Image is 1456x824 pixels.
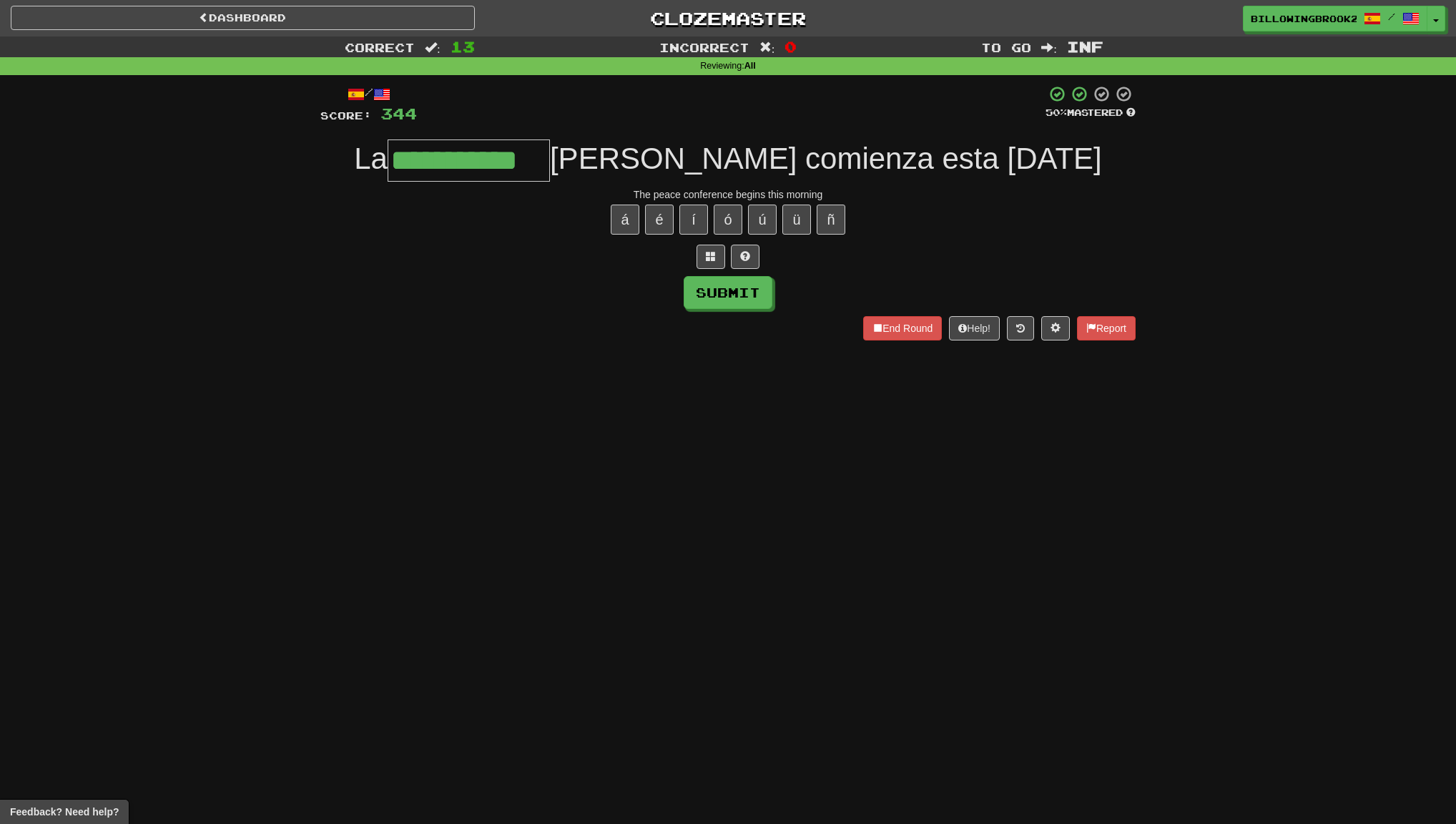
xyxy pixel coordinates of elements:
button: á [611,205,639,235]
span: : [425,41,441,54]
span: Correct [345,40,415,54]
span: Score: [320,109,372,122]
span: To go [981,40,1031,54]
button: Single letter hint - you only get 1 per sentence and score half the points! alt+h [731,245,759,269]
span: : [759,41,775,54]
span: Inf [1067,38,1103,55]
span: Incorrect [659,40,749,54]
button: Round history (alt+y) [1007,316,1034,340]
span: BillowingBrook2424 [1251,12,1357,25]
a: BillowingBrook2424 / [1243,6,1427,31]
button: ü [782,205,811,235]
span: 50 % [1046,107,1067,118]
span: La [354,142,388,175]
button: ñ [817,205,845,235]
button: Help! [949,316,1000,340]
div: Mastered [1046,107,1136,119]
strong: All [744,61,756,71]
button: Report [1077,316,1136,340]
button: ú [748,205,777,235]
span: : [1041,41,1057,54]
button: ó [714,205,742,235]
span: 13 [451,38,475,55]
div: The peace conference begins this morning [320,187,1136,202]
button: Submit [684,276,772,309]
span: Open feedback widget [10,805,119,819]
span: / [1388,11,1395,21]
span: 344 [380,104,417,122]
a: Dashboard [11,6,475,30]
div: / [320,85,417,103]
button: í [679,205,708,235]
span: 0 [784,38,797,55]
span: [PERSON_NAME] comienza esta [DATE] [550,142,1102,175]
button: End Round [863,316,942,340]
a: Clozemaster [496,6,960,31]
button: é [645,205,674,235]
button: Switch sentence to multiple choice alt+p [697,245,725,269]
